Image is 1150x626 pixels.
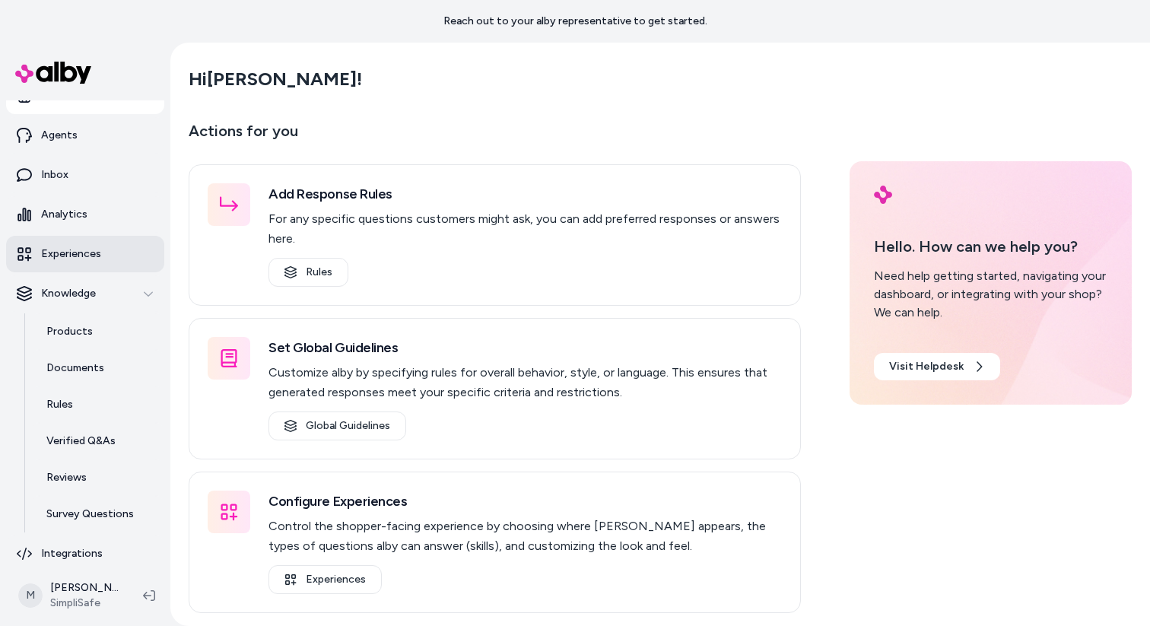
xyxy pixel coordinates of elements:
h3: Set Global Guidelines [268,337,782,358]
a: Integrations [6,535,164,572]
p: Experiences [41,246,101,262]
span: SimpliSafe [50,596,119,611]
p: Verified Q&As [46,434,116,449]
p: Agents [41,128,78,143]
a: Verified Q&As [31,423,164,459]
p: Reach out to your alby representative to get started. [443,14,707,29]
div: Need help getting started, navigating your dashboard, or integrating with your shop? We can help. [874,267,1107,322]
img: alby Logo [15,62,91,84]
h3: Configure Experiences [268,491,782,512]
p: Products [46,324,93,339]
p: For any specific questions customers might ask, you can add preferred responses or answers here. [268,209,782,249]
span: M [18,583,43,608]
p: Documents [46,361,104,376]
p: Rules [46,397,73,412]
h2: Hi [PERSON_NAME] ! [189,68,362,91]
p: Hello. How can we help you? [874,235,1107,258]
a: Experiences [268,565,382,594]
p: Knowledge [41,286,96,301]
h3: Add Response Rules [268,183,782,205]
p: Control the shopper-facing experience by choosing where [PERSON_NAME] appears, the types of quest... [268,516,782,556]
p: Reviews [46,470,87,485]
a: Rules [268,258,348,287]
p: [PERSON_NAME] [50,580,119,596]
p: Customize alby by specifying rules for overall behavior, style, or language. This ensures that ge... [268,363,782,402]
a: Reviews [31,459,164,496]
a: Rules [31,386,164,423]
a: Inbox [6,157,164,193]
a: Products [31,313,164,350]
p: Survey Questions [46,507,134,522]
a: Analytics [6,196,164,233]
p: Actions for you [189,119,801,155]
button: M[PERSON_NAME]SimpliSafe [9,571,131,620]
a: Agents [6,117,164,154]
a: Visit Helpdesk [874,353,1000,380]
a: Survey Questions [31,496,164,532]
a: Documents [31,350,164,386]
a: Global Guidelines [268,412,406,440]
p: Analytics [41,207,87,222]
p: Inbox [41,167,68,183]
img: alby Logo [874,186,892,204]
p: Integrations [41,546,103,561]
button: Knowledge [6,275,164,312]
a: Experiences [6,236,164,272]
